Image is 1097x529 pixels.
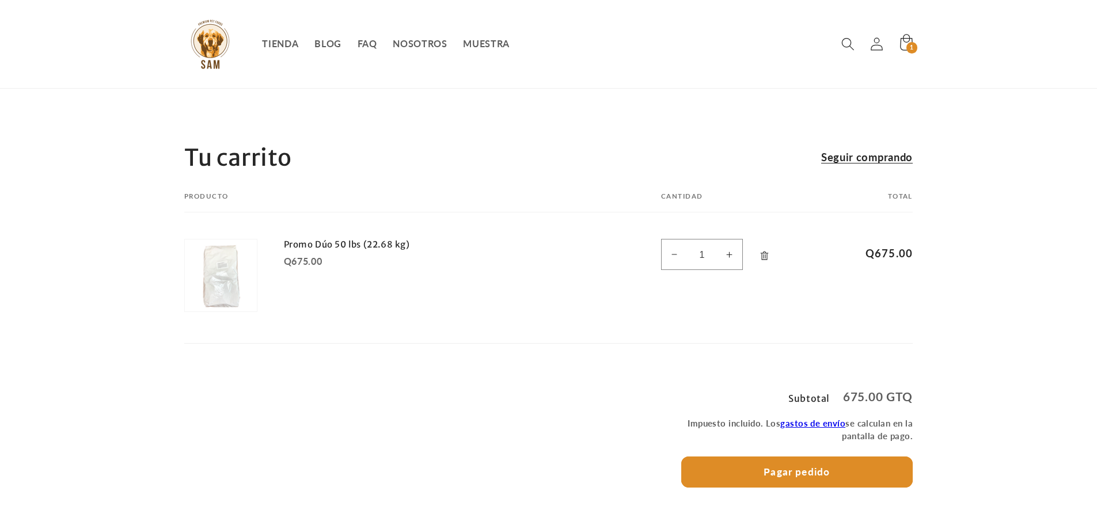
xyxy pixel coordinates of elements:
a: FAQ [350,31,385,58]
a: MUESTRA [455,31,518,58]
a: Promo Dúo 50 lbs (22.68 kg) [284,239,483,250]
a: TIENDA [255,31,307,58]
a: gastos de envío [780,418,845,428]
h3: Subtotal [788,394,830,403]
span: 1 [910,42,914,54]
img: Sam Pet Foods [184,18,236,70]
a: NOSOTROS [385,31,455,58]
a: BLOG [306,31,349,58]
input: Cantidad para Promo Dúo 50 lbs (22.68 kg) [688,239,716,270]
div: Q675.00 [284,254,483,268]
span: TIENDA [262,38,298,50]
span: FAQ [358,38,377,50]
p: 675.00 GTQ [843,391,913,403]
th: Producto [184,192,621,212]
span: MUESTRA [463,38,510,50]
summary: Búsqueda [833,29,863,59]
a: Eliminar Promo Dúo 50 lbs (22.68 kg) [753,242,776,269]
span: NOSOTROS [393,38,447,50]
button: Pagar pedido [681,456,913,488]
th: Total [819,192,913,212]
small: Impuesto incluido. Los se calculan en la pantalla de pago. [681,417,913,442]
h1: Tu carrito [184,143,292,173]
span: Q675.00 [845,246,913,261]
span: BLOG [314,38,341,50]
a: Seguir comprando [821,149,913,166]
th: Cantidad [621,192,819,212]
